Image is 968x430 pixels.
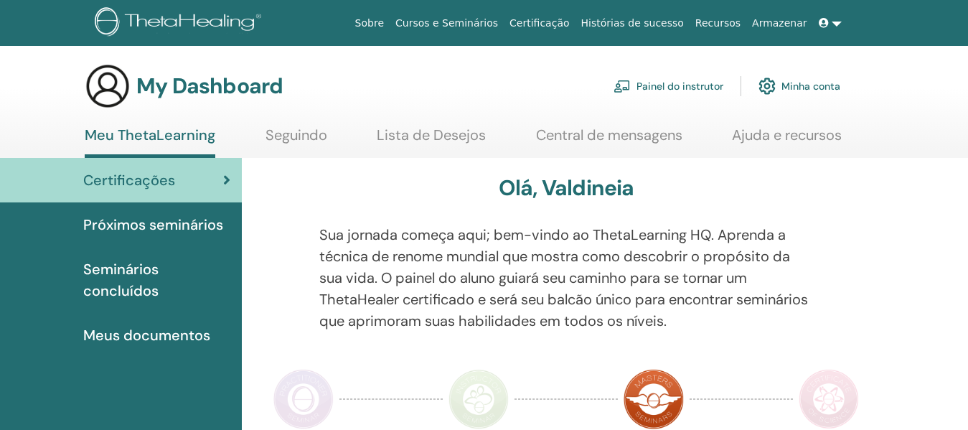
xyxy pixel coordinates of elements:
[758,70,840,102] a: Minha conta
[499,175,634,201] h3: Olá, Valdineia
[732,126,842,154] a: Ajuda e recursos
[85,63,131,109] img: generic-user-icon.jpg
[624,369,684,429] img: Master
[448,369,509,429] img: Instructor
[377,126,486,154] a: Lista de Desejos
[83,324,210,346] span: Meus documentos
[83,169,175,191] span: Certificações
[575,10,690,37] a: Histórias de sucesso
[136,73,283,99] h3: My Dashboard
[266,126,327,154] a: Seguindo
[504,10,575,37] a: Certificação
[799,369,859,429] img: Certificate of Science
[319,224,813,332] p: Sua jornada começa aqui; bem-vindo ao ThetaLearning HQ. Aprenda a técnica de renome mundial que m...
[85,126,215,158] a: Meu ThetaLearning
[746,10,812,37] a: Armazenar
[614,80,631,93] img: chalkboard-teacher.svg
[83,258,230,302] span: Seminários concluídos
[536,126,682,154] a: Central de mensagens
[758,74,776,98] img: cog.svg
[95,7,266,39] img: logo.png
[614,70,723,102] a: Painel do instrutor
[349,10,390,37] a: Sobre
[273,369,334,429] img: Practitioner
[390,10,504,37] a: Cursos e Seminários
[83,214,223,235] span: Próximos seminários
[690,10,746,37] a: Recursos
